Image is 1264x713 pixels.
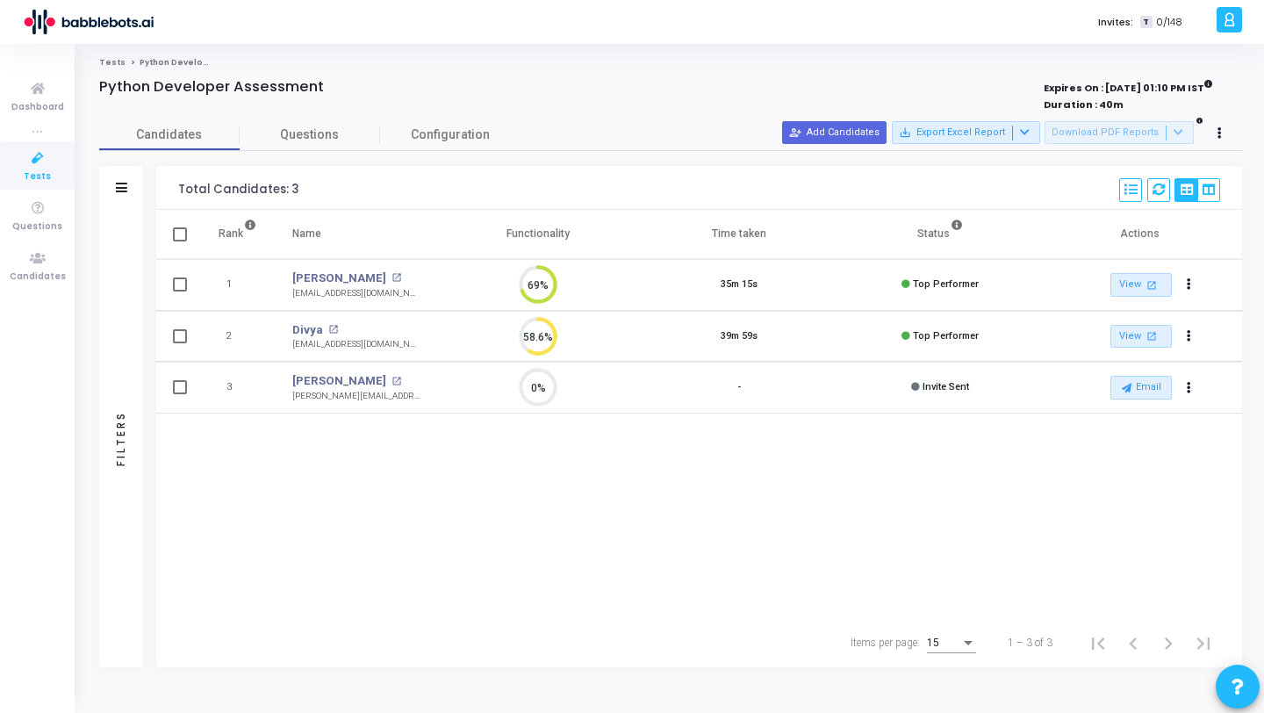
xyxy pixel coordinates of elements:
th: Actions [1041,210,1242,259]
span: Python Developer Assessment [140,57,276,68]
a: View [1110,273,1172,297]
a: Tests [99,57,126,68]
div: 39m 59s [721,329,758,344]
strong: Expires On : [DATE] 01:10 PM IST [1044,76,1213,96]
button: Add Candidates [782,121,887,144]
mat-icon: save_alt [899,126,911,139]
span: Candidates [10,270,66,284]
nav: breadcrumb [99,57,1242,68]
span: Dashboard [11,100,64,115]
div: Time taken [712,224,766,243]
mat-icon: open_in_new [391,273,401,283]
span: Invite Sent [923,381,969,393]
td: 2 [200,311,275,363]
div: Items per page: [851,635,920,651]
span: Top Performer [913,278,979,290]
span: Tests [24,169,51,184]
span: Candidates [99,126,240,144]
div: Total Candidates: 3 [178,183,298,197]
button: Actions [1177,273,1202,298]
div: Name [292,224,321,243]
div: [EMAIL_ADDRESS][DOMAIN_NAME] [292,287,420,300]
button: First page [1081,625,1116,660]
button: Last page [1186,625,1221,660]
mat-icon: person_add_alt [789,126,801,139]
div: View Options [1174,178,1220,202]
mat-select: Items per page: [927,637,976,650]
button: Email [1110,376,1172,399]
td: 1 [200,259,275,311]
a: [PERSON_NAME] [292,270,386,287]
div: Filters [113,342,129,535]
button: Actions [1177,324,1202,349]
button: Actions [1177,376,1202,400]
div: - [737,380,741,395]
mat-icon: open_in_new [1144,328,1159,343]
div: [EMAIL_ADDRESS][DOMAIN_NAME] [292,338,420,351]
span: Questions [12,220,62,234]
a: View [1110,325,1172,349]
button: Previous page [1116,625,1151,660]
td: 3 [200,362,275,414]
img: logo [22,4,154,40]
h4: Python Developer Assessment [99,78,324,96]
span: T [1140,16,1152,29]
a: Divya [292,321,323,339]
span: Top Performer [913,330,979,342]
th: Rank [200,210,275,259]
div: 35m 15s [721,277,758,292]
label: Invites: [1098,15,1133,30]
span: 0/148 [1156,15,1182,30]
span: 15 [927,637,939,649]
th: Status [840,210,1041,259]
div: [PERSON_NAME][EMAIL_ADDRESS][DOMAIN_NAME] [292,390,420,403]
span: Questions [240,126,380,144]
button: Download PDF Reports [1045,121,1194,144]
span: Configuration [411,126,490,144]
button: Next page [1151,625,1186,660]
mat-icon: open_in_new [328,325,338,335]
div: 1 – 3 of 3 [1008,635,1052,651]
mat-icon: open_in_new [391,377,401,386]
strong: Duration : 40m [1044,97,1124,112]
button: Export Excel Report [892,121,1040,144]
th: Functionality [438,210,639,259]
a: [PERSON_NAME] [292,372,386,390]
mat-icon: open_in_new [1144,277,1159,292]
